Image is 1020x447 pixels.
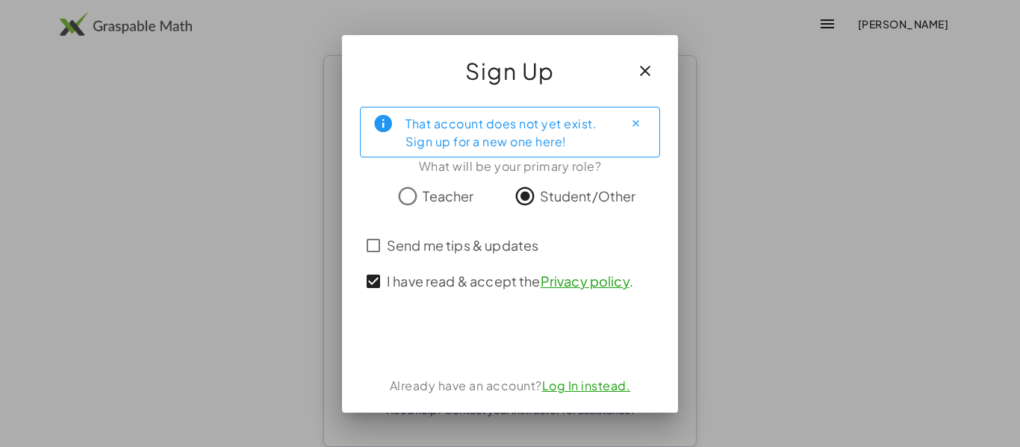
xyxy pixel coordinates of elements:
a: Log In instead. [542,378,631,393]
span: Teacher [423,186,473,206]
div: That account does not yet exist. Sign up for a new one here! [405,113,612,151]
a: Privacy policy [541,272,629,290]
iframe: Sign in with Google Button [428,322,592,354]
button: Close [623,112,647,136]
div: Already have an account? [360,377,660,395]
span: Send me tips & updates [387,235,538,255]
span: I have read & accept the . [387,271,633,291]
span: Sign Up [465,53,555,89]
div: What will be your primary role? [360,157,660,175]
span: Student/Other [540,186,636,206]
